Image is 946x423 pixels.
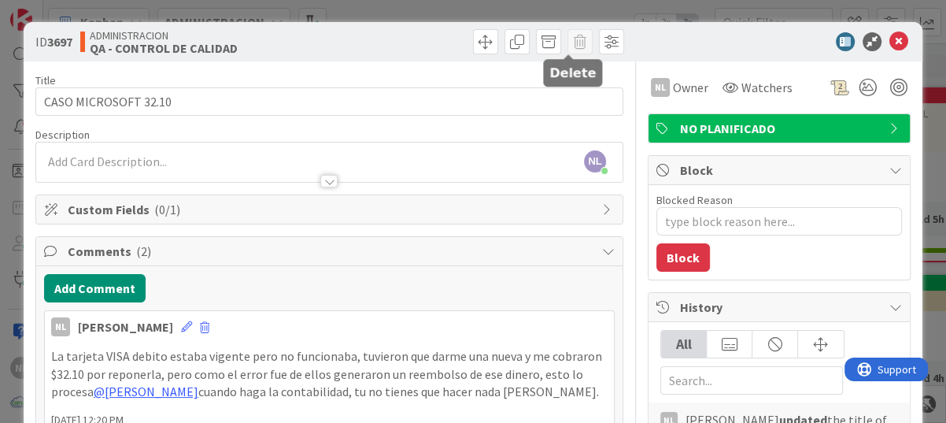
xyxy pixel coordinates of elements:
[90,29,238,42] span: ADMINISTRACION
[33,2,72,21] span: Support
[673,78,708,97] span: Owner
[35,87,623,116] input: type card name here...
[680,298,881,317] span: History
[78,317,173,336] div: [PERSON_NAME]
[44,274,146,302] button: Add Comment
[51,347,608,401] p: La tarjeta VISA debito estaba vigente pero no funcionaba, tuvieron que darme una nueva y me cobra...
[68,200,594,219] span: Custom Fields
[660,366,843,395] input: Search...
[651,78,670,97] div: NL
[35,73,56,87] label: Title
[549,65,596,80] h5: Delete
[68,242,594,261] span: Comments
[154,202,180,217] span: ( 0/1 )
[661,331,707,358] div: All
[656,193,733,207] label: Blocked Reason
[656,243,710,272] button: Block
[680,119,881,138] span: NO PLANIFICADO
[35,32,72,51] span: ID
[680,161,881,180] span: Block
[51,317,70,336] div: NL
[35,128,90,142] span: Description
[94,384,198,399] a: @[PERSON_NAME]
[47,34,72,50] b: 3697
[741,78,793,97] span: Watchers
[584,150,606,173] span: NL
[90,42,238,54] b: QA - CONTROL DE CALIDAD
[136,243,151,259] span: ( 2 )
